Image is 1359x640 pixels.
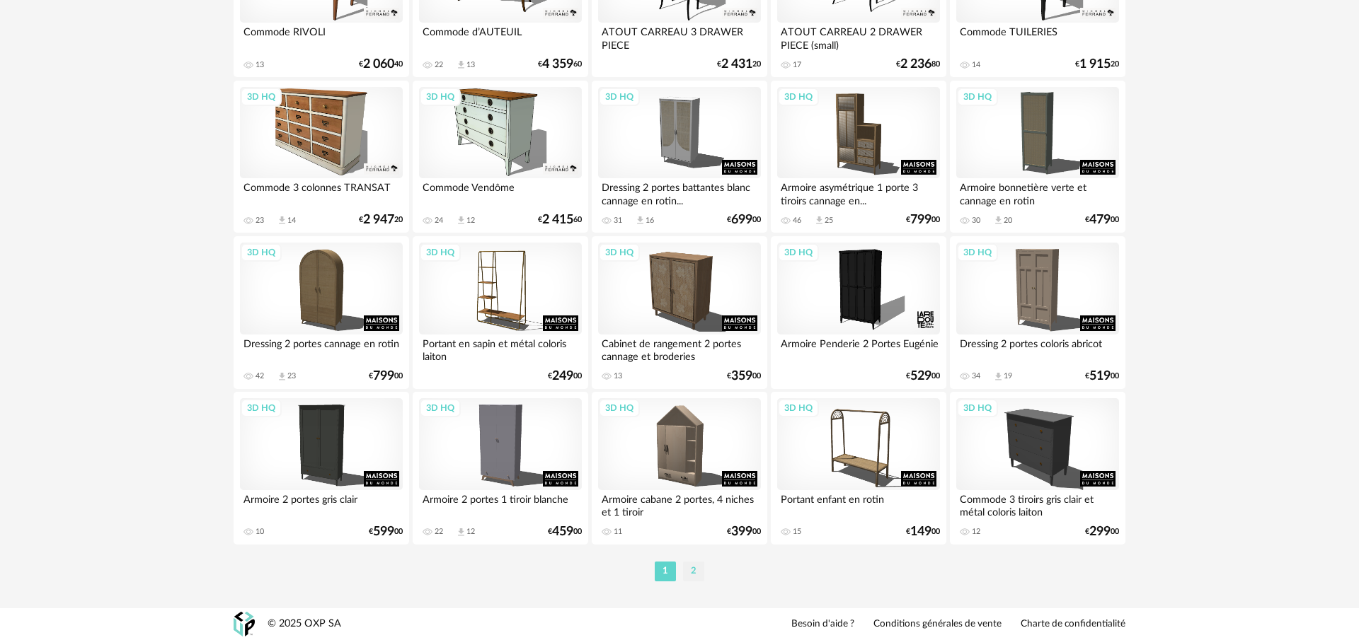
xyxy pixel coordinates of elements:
[646,216,654,226] div: 16
[906,215,940,225] div: € 00
[420,243,461,262] div: 3D HQ
[614,371,622,381] div: 13
[277,371,287,382] span: Download icon
[956,178,1119,206] div: Armoire bonnetière verte et cannage en rotin
[256,371,264,381] div: 42
[435,527,443,537] div: 22
[413,392,588,545] a: 3D HQ Armoire 2 portes 1 tiroir blanche 22 Download icon 12 €45900
[363,59,394,69] span: 2 060
[599,399,640,417] div: 3D HQ
[777,490,940,518] div: Portant enfant en rotin
[873,618,1002,631] a: Conditions générales de vente
[234,236,409,389] a: 3D HQ Dressing 2 portes cannage en rotin 42 Download icon 23 €79900
[896,59,940,69] div: € 80
[369,527,403,537] div: € 00
[240,490,403,518] div: Armoire 2 portes gris clair
[731,215,752,225] span: 699
[1089,215,1111,225] span: 479
[993,215,1004,226] span: Download icon
[614,216,622,226] div: 31
[240,334,403,363] div: Dressing 2 portes cannage en rotin
[241,399,282,417] div: 3D HQ
[240,178,403,206] div: Commode 3 colonnes TRANSAT
[1089,371,1111,381] span: 519
[234,81,409,233] a: 3D HQ Commode 3 colonnes TRANSAT 23 Download icon 14 €2 94720
[906,371,940,381] div: € 00
[466,60,475,70] div: 13
[420,399,461,417] div: 3D HQ
[598,490,761,518] div: Armoire cabane 2 portes, 4 niches et 1 tiroir
[241,88,282,106] div: 3D HQ
[972,371,980,381] div: 34
[972,60,980,70] div: 14
[592,236,767,389] a: 3D HQ Cabinet de rangement 2 portes cannage et broderies 13 €35900
[683,562,704,581] li: 2
[1004,371,1012,381] div: 19
[900,59,931,69] span: 2 236
[1085,527,1119,537] div: € 00
[234,612,255,636] img: OXP
[972,216,980,226] div: 30
[777,334,940,363] div: Armoire Penderie 2 Portes Eugénie
[419,334,582,363] div: Portant en sapin et métal coloris laiton
[910,371,931,381] span: 529
[814,215,825,226] span: Download icon
[548,527,582,537] div: € 00
[727,527,761,537] div: € 00
[910,527,931,537] span: 149
[241,243,282,262] div: 3D HQ
[778,399,819,417] div: 3D HQ
[256,527,264,537] div: 10
[542,215,573,225] span: 2 415
[592,392,767,545] a: 3D HQ Armoire cabane 2 portes, 4 niches et 1 tiroir 11 €39900
[373,527,394,537] span: 599
[552,371,573,381] span: 249
[910,215,931,225] span: 799
[598,178,761,206] div: Dressing 2 portes battantes blanc cannage en rotin...
[592,81,767,233] a: 3D HQ Dressing 2 portes battantes blanc cannage en rotin... 31 Download icon 16 €69900
[1089,527,1111,537] span: 299
[456,215,466,226] span: Download icon
[771,236,946,389] a: 3D HQ Armoire Penderie 2 Portes Eugénie €52900
[359,59,403,69] div: € 40
[363,215,394,225] span: 2 947
[717,59,761,69] div: € 20
[277,215,287,226] span: Download icon
[950,392,1125,545] a: 3D HQ Commode 3 tiroirs gris clair et métal coloris laiton 12 €29900
[599,88,640,106] div: 3D HQ
[791,618,854,631] a: Besoin d'aide ?
[538,59,582,69] div: € 60
[598,334,761,363] div: Cabinet de rangement 2 portes cannage et broderies
[234,392,409,545] a: 3D HQ Armoire 2 portes gris clair 10 €59900
[466,216,475,226] div: 12
[413,81,588,233] a: 3D HQ Commode Vendôme 24 Download icon 12 €2 41560
[268,617,341,631] div: © 2025 OXP SA
[456,527,466,537] span: Download icon
[369,371,403,381] div: € 00
[598,23,761,51] div: ATOUT CARREAU 3 DRAWER PIECE
[1079,59,1111,69] span: 1 915
[793,60,801,70] div: 17
[727,371,761,381] div: € 00
[972,527,980,537] div: 12
[419,178,582,206] div: Commode Vendôme
[435,216,443,226] div: 24
[1004,216,1012,226] div: 20
[359,215,403,225] div: € 20
[256,60,264,70] div: 13
[771,392,946,545] a: 3D HQ Portant enfant en rotin 15 €14900
[466,527,475,537] div: 12
[906,527,940,537] div: € 00
[538,215,582,225] div: € 60
[721,59,752,69] span: 2 431
[552,527,573,537] span: 459
[950,236,1125,389] a: 3D HQ Dressing 2 portes coloris abricot 34 Download icon 19 €51900
[435,60,443,70] div: 22
[793,216,801,226] div: 46
[793,527,801,537] div: 15
[1085,371,1119,381] div: € 00
[419,490,582,518] div: Armoire 2 portes 1 tiroir blanche
[542,59,573,69] span: 4 359
[778,88,819,106] div: 3D HQ
[240,23,403,51] div: Commode RIVOLI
